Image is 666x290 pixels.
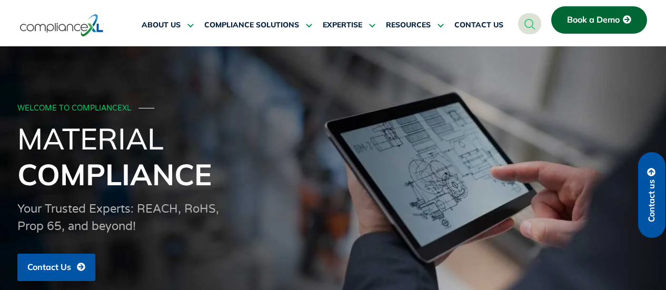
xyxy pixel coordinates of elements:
[17,156,212,193] span: Compliance
[386,13,444,38] a: RESOURCES
[27,263,71,272] span: Contact Us
[20,13,104,37] img: logo-one.svg
[204,21,299,30] span: COMPLIANCE SOLUTIONS
[204,13,312,38] a: COMPLIANCE SOLUTIONS
[518,13,541,34] a: navsearch-button
[17,202,219,233] span: Your Trusted Experts: REACH, RoHS, Prop 65, and beyond!
[17,104,646,113] div: WELCOME TO COMPLIANCEXL
[17,121,649,192] h1: Material
[551,6,647,34] a: Book a Demo
[323,13,375,38] a: EXPERTISE
[454,13,503,38] a: CONTACT US
[647,179,657,222] span: Contact us
[17,254,95,281] a: Contact Us
[139,104,155,113] span: ───
[567,15,620,25] span: Book a Demo
[454,21,503,30] span: CONTACT US
[638,152,665,238] a: Contact us
[142,21,181,30] span: ABOUT US
[142,13,194,38] a: ABOUT US
[386,21,431,30] span: RESOURCES
[323,21,362,30] span: EXPERTISE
